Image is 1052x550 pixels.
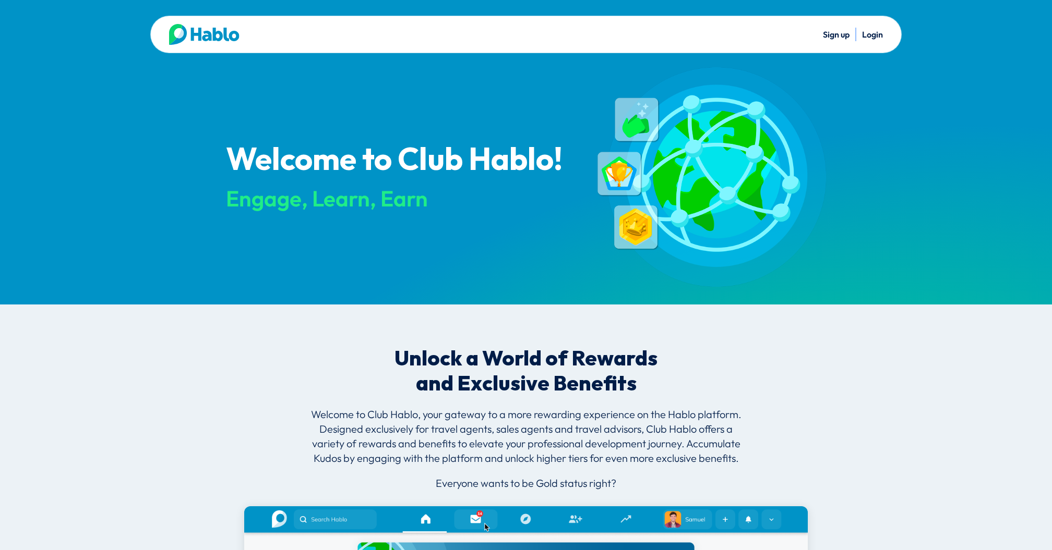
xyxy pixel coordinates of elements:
p: Welcome to Club Hablo! [226,143,579,178]
div: Engage, Learn, Earn [226,187,579,211]
p: Everyone wants to be Gold status right? [304,476,748,491]
a: Login [862,29,883,40]
p: Unlock a World of Rewards and Exclusive Benefits [386,347,666,397]
img: Hablo logo main 2 [169,24,240,45]
p: Welcome to Club Hablo, your gateway to a more rewarding experience on the Hablo platform. Designe... [304,407,748,476]
a: Sign up [823,29,850,40]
